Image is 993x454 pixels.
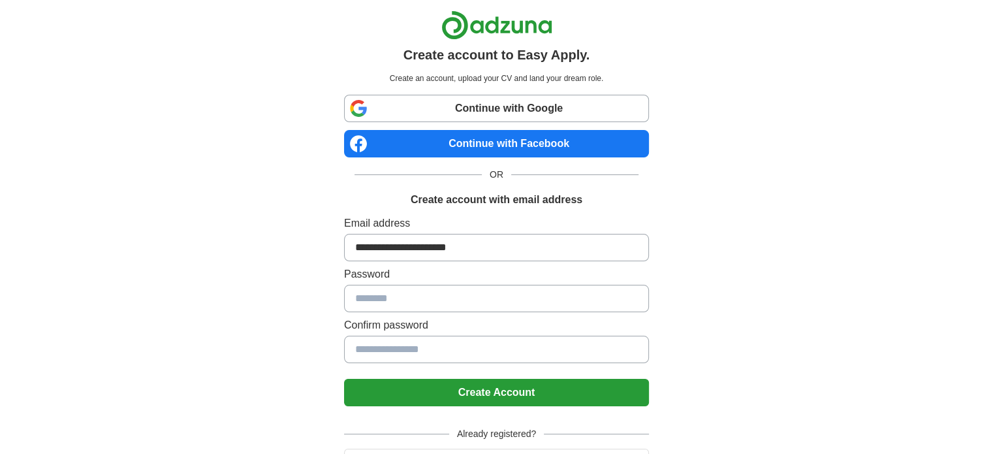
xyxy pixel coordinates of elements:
span: Already registered? [449,427,544,441]
a: Continue with Facebook [344,130,649,157]
h1: Create account with email address [411,192,582,208]
p: Create an account, upload your CV and land your dream role. [347,73,646,84]
label: Confirm password [344,317,649,333]
h1: Create account to Easy Apply. [403,45,590,65]
label: Email address [344,216,649,231]
span: OR [482,168,511,182]
button: Create Account [344,379,649,406]
a: Continue with Google [344,95,649,122]
label: Password [344,267,649,282]
img: Adzuna logo [441,10,552,40]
